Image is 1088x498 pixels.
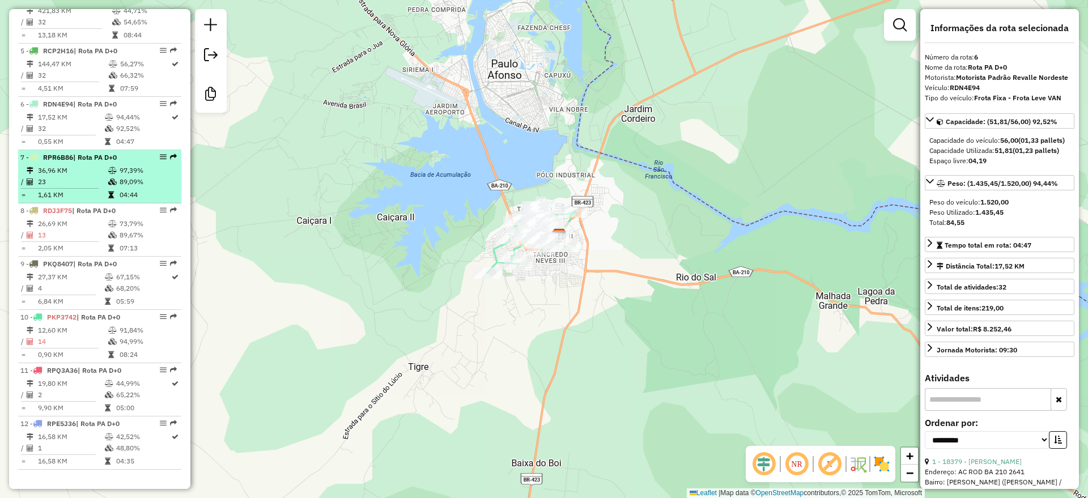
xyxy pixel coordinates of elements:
[37,5,112,16] td: 421,83 KM
[925,467,1074,477] div: Endereço: AC ROD BA 210 2641
[119,349,176,360] td: 08:24
[925,52,1074,62] div: Número da rota:
[37,242,108,254] td: 2,05 KM
[37,16,112,28] td: 32
[105,405,110,411] i: Tempo total em rota
[925,477,1074,497] div: Bairro: [PERSON_NAME] ([PERSON_NAME] / BA)
[37,70,108,81] td: 32
[37,29,112,41] td: 13,18 KM
[170,260,177,267] em: Rota exportada
[925,193,1074,232] div: Peso: (1.435,45/1.520,00) 94,44%
[170,313,177,320] em: Rota exportada
[20,83,26,94] td: =
[20,456,26,467] td: =
[27,72,33,79] i: Total de Atividades
[925,258,1074,273] a: Distância Total:17,52 KM
[108,351,114,358] i: Tempo total em rota
[199,83,222,108] a: Criar modelo
[73,153,117,161] span: | Rota PA D+0
[160,47,167,54] em: Opções
[160,313,167,320] em: Opções
[937,345,1017,355] div: Jornada Motorista: 09:30
[119,325,176,336] td: 91,84%
[690,489,717,497] a: Leaflet
[123,16,177,28] td: 54,65%
[20,176,26,188] td: /
[47,313,76,321] span: PKP3742
[109,61,117,67] i: % de utilização do peso
[170,154,177,160] em: Rota exportada
[783,450,810,478] span: Ocultar NR
[974,53,978,61] strong: 6
[116,378,171,389] td: 44,99%
[43,153,73,161] span: RPR6B86
[906,449,913,463] span: +
[74,46,117,55] span: | Rota PA D+0
[27,220,33,227] i: Distância Total
[37,83,108,94] td: 4,51 KM
[20,100,117,108] span: 6 -
[20,349,26,360] td: =
[925,300,1074,315] a: Total de itens:219,00
[945,241,1031,249] span: Tempo total em rota: 04:47
[116,136,171,147] td: 04:47
[994,262,1025,270] span: 17,52 KM
[105,445,113,452] i: % de utilização da cubagem
[20,336,26,347] td: /
[76,419,120,428] span: | Rota PA D+0
[105,458,110,465] i: Tempo total em rota
[20,442,26,454] td: /
[20,389,26,401] td: /
[20,123,26,134] td: /
[27,19,33,25] i: Total de Atividades
[172,61,178,67] i: Rota otimizada
[27,391,33,398] i: Total de Atividades
[925,175,1074,190] a: Peso: (1.435,45/1.520,00) 94,44%
[816,450,843,478] span: Exibir rótulo
[20,46,117,55] span: 5 -
[37,349,108,360] td: 0,90 KM
[172,274,178,280] i: Rota otimizada
[108,220,117,227] i: % de utilização do peso
[72,206,116,215] span: | Rota PA D+0
[73,259,117,268] span: | Rota PA D+0
[172,433,178,440] i: Rota otimizada
[37,112,104,123] td: 17,52 KM
[116,456,171,467] td: 04:35
[199,14,222,39] a: Nova sessão e pesquisa
[120,83,171,94] td: 07:59
[1013,146,1059,155] strong: (01,23 pallets)
[968,63,1007,71] strong: Rota PA D+0
[925,131,1074,171] div: Capacidade: (51,81/56,00) 92,52%
[105,274,113,280] i: % de utilização do peso
[108,232,117,239] i: % de utilização da cubagem
[119,336,176,347] td: 94,99%
[20,366,121,374] span: 11 -
[925,237,1074,252] a: Tempo total em rota: 04:47
[20,206,116,215] span: 8 -
[37,442,104,454] td: 1
[20,283,26,294] td: /
[27,114,33,121] i: Distância Total
[78,366,121,374] span: | Rota PA D+0
[105,125,113,132] i: % de utilização da cubagem
[974,93,1061,102] strong: Frota Fixa - Frota Leve VAN
[43,46,74,55] span: RCP2H16
[160,420,167,427] em: Opções
[37,218,108,229] td: 26,69 KM
[37,296,104,307] td: 6,84 KM
[994,146,1013,155] strong: 51,81
[20,16,26,28] td: /
[105,285,113,292] i: % de utilização da cubagem
[37,325,108,336] td: 12,60 KM
[116,442,171,454] td: 48,80%
[980,198,1009,206] strong: 1.520,00
[108,167,117,174] i: % de utilização do peso
[112,7,121,14] i: % de utilização do peso
[929,146,1070,156] div: Capacidade Utilizada:
[27,178,33,185] i: Total de Atividades
[47,366,78,374] span: RPQ3A36
[937,303,1004,313] div: Total de itens:
[973,325,1011,333] strong: R$ 8.252,46
[756,489,804,497] a: OpenStreetMap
